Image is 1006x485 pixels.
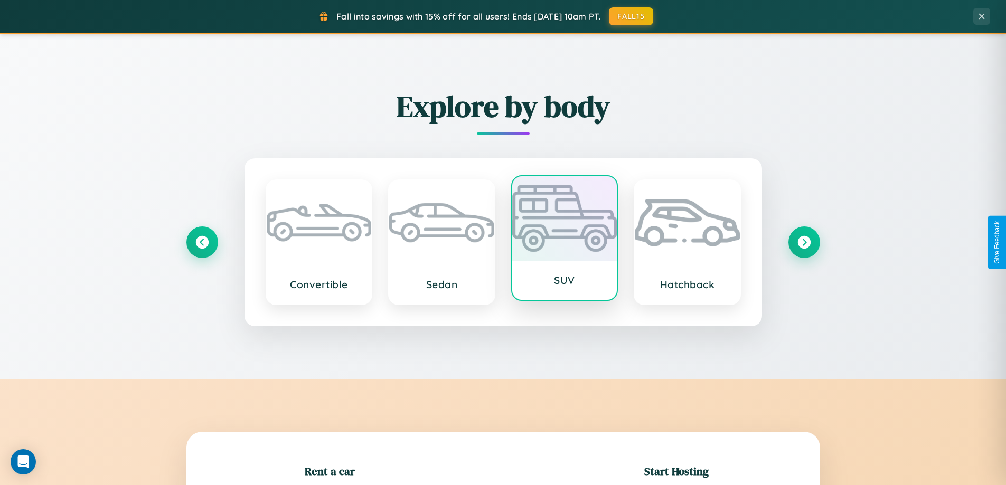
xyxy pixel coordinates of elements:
h3: Convertible [277,278,361,291]
h2: Explore by body [186,86,820,127]
h2: Start Hosting [644,463,709,479]
div: Open Intercom Messenger [11,449,36,474]
h2: Rent a car [305,463,355,479]
div: Give Feedback [993,221,1001,264]
h3: SUV [523,274,607,287]
button: FALL15 [609,7,653,25]
span: Fall into savings with 15% off for all users! Ends [DATE] 10am PT. [336,11,601,22]
h3: Hatchback [645,278,729,291]
h3: Sedan [400,278,484,291]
